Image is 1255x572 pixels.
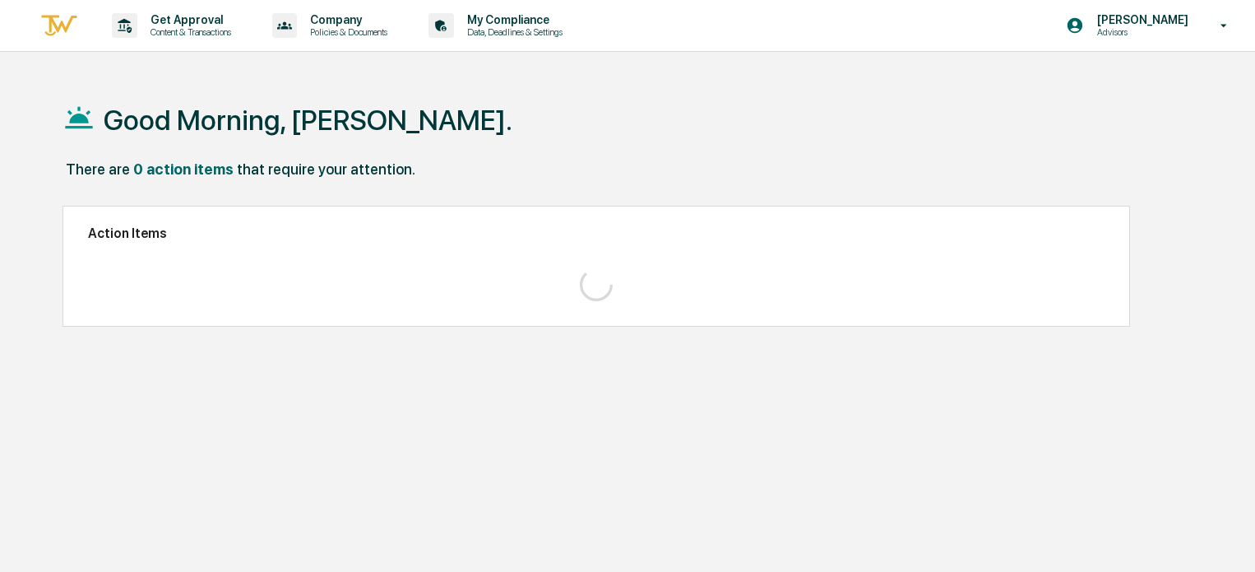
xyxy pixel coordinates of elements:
p: Advisors [1084,26,1197,38]
p: [PERSON_NAME] [1084,13,1197,26]
h2: Action Items [88,226,1104,241]
p: Content & Transactions [137,26,239,38]
p: My Compliance [454,13,571,26]
p: Data, Deadlines & Settings [454,26,571,38]
div: There are [66,160,130,178]
p: Get Approval [137,13,239,26]
h1: Good Morning, [PERSON_NAME]. [104,104,512,137]
p: Policies & Documents [297,26,396,38]
div: 0 action items [133,160,234,178]
p: Company [297,13,396,26]
div: that require your attention. [237,160,415,178]
img: logo [39,12,79,40]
